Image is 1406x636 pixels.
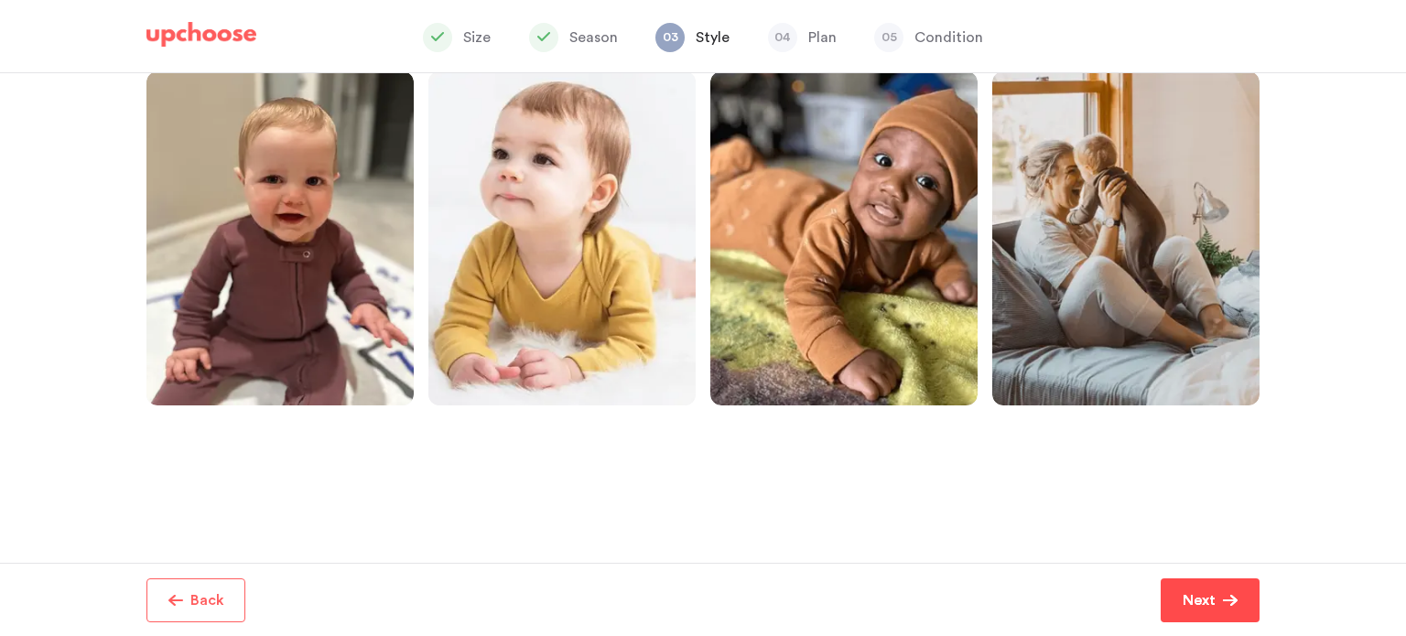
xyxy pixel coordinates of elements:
[808,27,837,49] p: Plan
[146,22,256,56] a: UpChoose
[914,27,983,49] p: Condition
[146,578,245,622] button: Back
[1183,589,1216,611] p: Next
[463,27,491,49] p: Size
[696,27,730,49] p: Style
[655,23,685,52] span: 03
[874,23,903,52] span: 05
[569,27,618,49] p: Season
[768,23,797,52] span: 04
[190,589,224,611] p: Back
[1161,578,1260,622] button: Next
[146,22,256,48] img: UpChoose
